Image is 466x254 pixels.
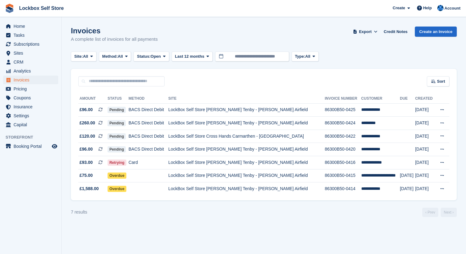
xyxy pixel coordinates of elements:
[6,134,61,140] span: Storefront
[80,185,99,192] span: £1,588.00
[415,130,435,143] td: [DATE]
[415,143,435,156] td: [DATE]
[325,143,361,156] td: 86300B50-0420
[14,67,51,75] span: Analytics
[108,173,126,179] span: Overdue
[129,156,168,169] td: Card
[99,52,131,62] button: Method: All
[292,52,319,62] button: Type: All
[295,53,305,60] span: Type:
[400,182,415,195] td: [DATE]
[168,182,325,195] td: LockBox Self Store [PERSON_NAME] Tenby - [PERSON_NAME] Airfield
[437,5,444,11] img: Naomi Davies
[168,143,325,156] td: LockBox Self Store [PERSON_NAME] Tenby - [PERSON_NAME] Airfield
[151,53,161,60] span: Open
[3,85,58,93] a: menu
[3,58,58,66] a: menu
[129,103,168,117] td: BACS Direct Debit
[133,52,169,62] button: Status: Open
[80,159,93,166] span: £93.00
[359,29,372,35] span: Export
[361,94,400,104] th: Customer
[415,103,435,117] td: [DATE]
[108,160,126,166] span: Retrying
[3,111,58,120] a: menu
[129,130,168,143] td: BACS Direct Debit
[80,146,93,152] span: £96.00
[352,27,379,37] button: Export
[3,22,58,31] a: menu
[325,117,361,130] td: 86300B50-0424
[423,5,432,11] span: Help
[168,130,325,143] td: LockBox Self Store Cross Hands Carmarthen - [GEOGRAPHIC_DATA]
[168,117,325,130] td: LockBox Self Store [PERSON_NAME] Tenby - [PERSON_NAME] Airfield
[14,85,51,93] span: Pricing
[108,133,126,139] span: Pending
[175,53,204,60] span: Last 12 months
[441,208,457,217] a: Next
[14,49,51,57] span: Sites
[71,36,158,43] p: A complete list of invoices for all payments
[305,53,310,60] span: All
[14,111,51,120] span: Settings
[118,53,123,60] span: All
[415,117,435,130] td: [DATE]
[137,53,150,60] span: Status:
[325,182,361,195] td: 86300B50-0414
[14,40,51,48] span: Subscriptions
[3,120,58,129] a: menu
[444,5,460,11] span: Account
[14,76,51,84] span: Invoices
[400,94,415,104] th: Due
[325,156,361,169] td: 86300B50-0416
[168,103,325,117] td: LockBox Self Store [PERSON_NAME] Tenby - [PERSON_NAME] Airfield
[3,67,58,75] a: menu
[129,117,168,130] td: BACS Direct Debit
[3,31,58,40] a: menu
[3,142,58,151] a: menu
[80,172,93,179] span: £75.00
[14,120,51,129] span: Capital
[325,169,361,182] td: 86300B50-0415
[80,120,95,126] span: £260.00
[3,49,58,57] a: menu
[14,142,51,151] span: Booking Portal
[437,78,445,85] span: Sort
[78,94,108,104] th: Amount
[108,120,126,126] span: Pending
[422,208,438,217] a: Previous
[421,208,458,217] nav: Page
[80,106,93,113] span: £96.00
[415,169,435,182] td: [DATE]
[325,94,361,104] th: Invoice Number
[14,102,51,111] span: Insurance
[74,53,83,60] span: Site:
[168,156,325,169] td: LockBox Self Store [PERSON_NAME] Tenby - [PERSON_NAME] Airfield
[5,4,14,13] img: stora-icon-8386f47178a22dfd0bd8f6a31ec36ba5ce8667c1dd55bd0f319d3a0aa187defe.svg
[71,52,96,62] button: Site: All
[129,143,168,156] td: BACS Direct Debit
[17,3,66,13] a: Lockbox Self Store
[3,94,58,102] a: menu
[108,186,126,192] span: Overdue
[71,27,158,35] h1: Invoices
[325,130,361,143] td: 86300B50-0422
[14,31,51,40] span: Tasks
[108,146,126,152] span: Pending
[3,40,58,48] a: menu
[393,5,405,11] span: Create
[381,27,410,37] a: Credit Notes
[400,169,415,182] td: [DATE]
[325,103,361,117] td: 86300B50-0425
[80,133,95,139] span: £120.00
[168,169,325,182] td: LockBox Self Store [PERSON_NAME] Tenby - [PERSON_NAME] Airfield
[71,209,87,215] div: 7 results
[83,53,88,60] span: All
[14,58,51,66] span: CRM
[415,27,457,37] a: Create an Invoice
[415,94,435,104] th: Created
[102,53,118,60] span: Method:
[415,182,435,195] td: [DATE]
[14,94,51,102] span: Coupons
[168,94,325,104] th: Site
